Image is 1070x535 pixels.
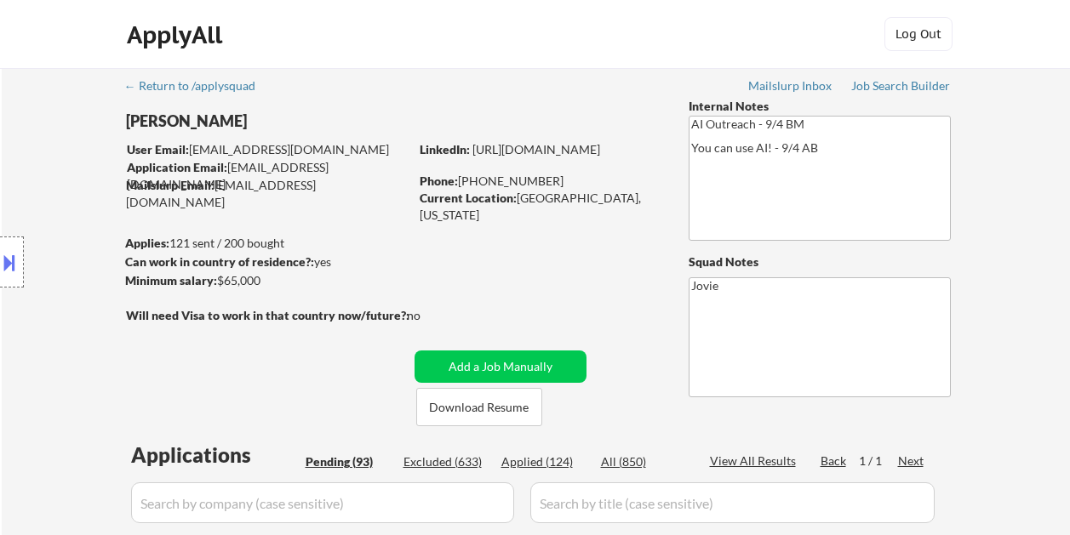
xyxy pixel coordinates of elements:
[420,190,661,223] div: [GEOGRAPHIC_DATA], [US_STATE]
[710,452,801,470] div: View All Results
[403,453,489,470] div: Excluded (633)
[851,79,951,96] a: Job Search Builder
[306,453,391,470] div: Pending (93)
[821,452,848,470] div: Back
[689,253,951,270] div: Squad Notes
[859,452,898,470] div: 1 / 1
[131,445,300,465] div: Applications
[127,20,227,49] div: ApplyAll
[124,79,272,96] a: ← Return to /applysquad
[131,482,514,523] input: Search by company (case sensitive)
[415,350,586,383] button: Add a Job Manually
[420,174,458,188] strong: Phone:
[420,191,517,205] strong: Current Location:
[601,453,686,470] div: All (850)
[124,80,272,92] div: ← Return to /applysquad
[748,79,833,96] a: Mailslurp Inbox
[748,80,833,92] div: Mailslurp Inbox
[530,482,935,523] input: Search by title (case sensitive)
[501,453,586,470] div: Applied (124)
[689,98,951,115] div: Internal Notes
[407,307,455,324] div: no
[472,142,600,157] a: [URL][DOMAIN_NAME]
[420,142,470,157] strong: LinkedIn:
[416,388,542,426] button: Download Resume
[898,452,925,470] div: Next
[884,17,953,51] button: Log Out
[851,80,951,92] div: Job Search Builder
[420,173,661,190] div: [PHONE_NUMBER]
